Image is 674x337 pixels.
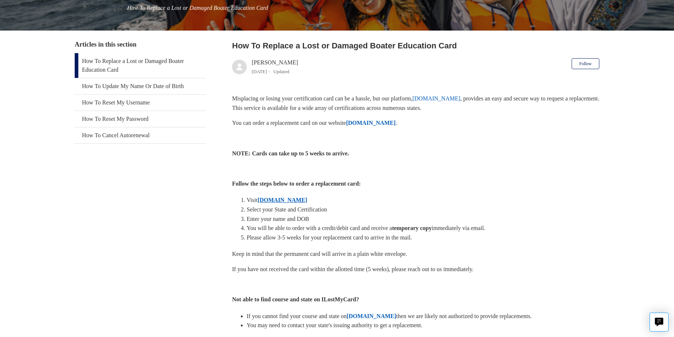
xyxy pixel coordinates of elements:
p: Misplacing or losing your certification card can be a hassle, but our platform, , provides an eas... [232,94,599,112]
a: [DOMAIN_NAME] [346,120,396,126]
a: How To Reset My Username [75,95,206,111]
a: [DOMAIN_NAME] [258,197,307,203]
span: Articles in this section [75,41,136,48]
span: You may need to contact your state's issuing authority to get a replacement. [247,322,422,328]
a: How To Replace a Lost or Damaged Boater Education Card [75,53,206,78]
a: How To Reset My Password [75,111,206,127]
a: How To Update My Name Or Date of Birth [75,78,206,94]
strong: NOTE: Cards can take up to 5 weeks to arrive. [232,150,349,156]
span: then we are likely not authorized to provide replacements. [396,313,532,319]
li: Updated [273,69,289,74]
a: [DOMAIN_NAME] [412,95,461,102]
button: Follow Article [572,58,599,69]
span: Visit [247,197,258,203]
strong: Not able to find course and state on ILostMyCard? [232,296,359,302]
span: You will be able to order with a credit/debit card and receive a immediately via email. [247,225,485,231]
span: Please allow 3-5 weeks for your replacement card to arrive in the mail. [247,234,412,241]
a: How To Cancel Autorenewal [75,127,206,143]
strong: temporary copy [392,225,432,231]
span: Select your State and Certification [247,206,327,213]
a: [DOMAIN_NAME] [347,313,396,319]
span: If you cannot find your course and state on [247,313,347,319]
strong: Follow the steps below to order a replacement card: [232,181,361,187]
button: Live chat [650,313,669,332]
span: Enter your name and DOB [247,216,309,222]
div: [PERSON_NAME] [252,58,298,76]
span: If you have not received the card within the allotted time (5 weeks), please reach out to us imme... [232,266,474,272]
span: How To Replace a Lost or Damaged Boater Education Card [127,5,268,11]
span: You can order a replacement card on our website [232,120,346,126]
span: . [396,120,397,126]
time: 04/08/2025, 12:48 [252,69,267,74]
h2: How To Replace a Lost or Damaged Boater Education Card [232,40,599,52]
span: Keep in mind that the permanent card will arrive in a plain white envelope. [232,251,407,257]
